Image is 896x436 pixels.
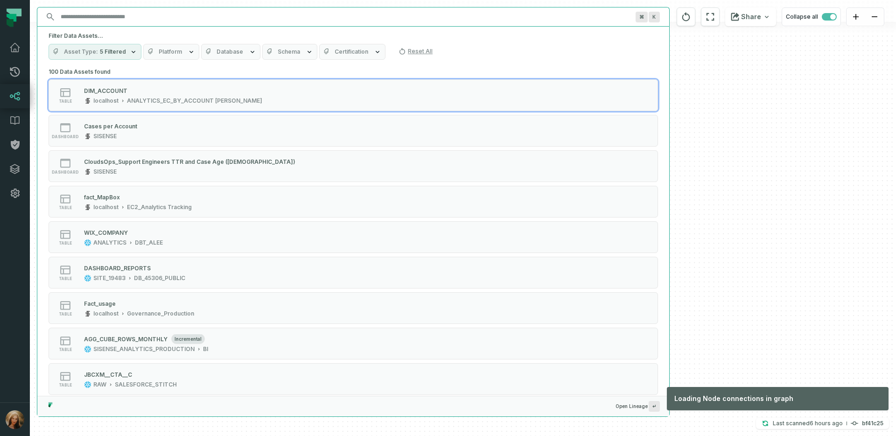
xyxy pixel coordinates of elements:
[847,8,865,26] button: zoom in
[115,381,177,388] div: SALESFORCE_STITCH
[59,99,72,104] span: table
[865,8,884,26] button: zoom out
[84,229,128,236] div: WIX_COMPANY
[6,410,24,429] img: avatar of Sharon Harnoy
[135,239,163,246] div: DBT_ALEE
[93,133,117,140] div: SISENSE
[862,421,883,426] h4: bf41c25
[59,383,72,387] span: table
[49,221,658,253] button: tableANALYTICSDBT_ALEE
[649,12,660,22] span: Press ⌘ + K to focus the search bar
[52,170,79,175] span: dashboard
[756,418,889,429] button: Last scanned[DATE] 4:50:00 AMbf41c25
[59,241,72,246] span: table
[217,48,243,56] span: Database
[93,274,126,282] div: SITE_19483
[203,345,208,353] div: BI
[49,328,658,359] button: tableincrementalSISENSE_ANALYTICS_PRODUCTIONBI
[84,371,132,378] div: JBCXM__CTA__C
[64,48,98,56] span: Asset Type
[49,150,658,182] button: dashboardSISENSE
[49,44,141,60] button: Asset Type5 Filtered
[201,44,260,60] button: Database
[127,204,192,211] div: EC2_Analytics Tracking
[84,158,295,165] div: CloudsOps_Support Engineers TTR and Case Age ([DEMOGRAPHIC_DATA])
[667,387,889,410] div: Loading Node connections in graph
[319,44,385,60] button: Certification
[725,7,776,26] button: Share
[335,48,368,56] span: Certification
[93,381,106,388] div: RAW
[134,274,185,282] div: DB_45306_PUBLIC
[93,239,126,246] div: ANALYTICS
[782,7,841,26] button: Collapse all
[84,123,137,130] div: Cases per Account
[773,419,843,428] p: Last scanned
[93,310,119,317] div: localhost
[59,276,72,281] span: table
[159,48,182,56] span: Platform
[59,312,72,316] span: table
[100,48,126,56] span: 5 Filtered
[636,12,648,22] span: Press ⌘ + K to focus the search bar
[127,310,194,317] div: Governance_Production
[59,347,72,352] span: table
[649,401,660,412] span: Press ↵ to add a new Data Asset to the graph
[84,265,151,272] div: DASHBOARD_REPORTS
[59,205,72,210] span: table
[37,65,669,396] div: Suggestions
[84,87,127,94] div: DIM_ACCOUNT
[49,363,658,395] button: tableRAWSALESFORCE_STITCH
[395,44,436,59] button: Reset All
[49,292,658,324] button: tablelocalhostGovernance_Production
[810,420,843,427] relative-time: Sep 25, 2025, 4:50 AM GMT+3
[616,401,660,412] span: Open Lineage
[93,168,117,176] div: SISENSE
[49,32,658,40] h5: Filter Data Assets...
[93,97,119,105] div: localhost
[84,194,120,201] div: fact_MapBox
[278,48,300,56] span: Schema
[49,115,658,147] button: dashboardSISENSE
[49,186,658,218] button: tablelocalhostEC2_Analytics Tracking
[84,336,168,343] div: AGG_CUBE_ROWS_MONTHLY
[52,134,79,139] span: dashboard
[49,79,658,111] button: tablelocalhostANALYTICS_EC_BY_ACCOUNT [PERSON_NAME]
[93,204,119,211] div: localhost
[262,44,317,60] button: Schema
[143,44,199,60] button: Platform
[93,345,195,353] div: SISENSE_ANALYTICS_PRODUCTION
[49,257,658,288] button: tableSITE_19483DB_45306_PUBLIC
[84,300,116,307] div: Fact_usage
[171,334,205,344] span: incremental
[127,97,262,105] div: ANALYTICS_EC_BY_ACCOUNT tehila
